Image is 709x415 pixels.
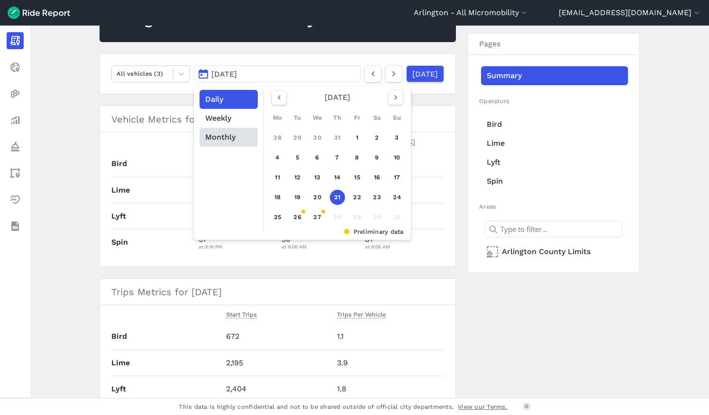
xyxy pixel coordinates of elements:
[199,242,274,251] div: at 9:16 PM
[337,309,386,320] button: Trips Per Vehicle
[7,191,24,208] a: Health
[559,7,701,18] button: [EMAIL_ADDRESS][DOMAIN_NAME]
[111,350,222,376] th: Lime
[481,153,628,172] a: Lyft
[282,234,357,251] div: 30
[310,110,325,125] div: We
[271,227,404,236] div: Preliminary data
[350,190,365,205] a: 22
[310,210,325,225] a: 27
[330,210,345,225] div: 28
[390,210,405,225] div: 31
[485,221,622,238] input: Type to filter...
[310,170,325,185] a: 13
[333,324,444,350] td: 1.1
[290,150,305,165] a: 5
[481,115,628,134] a: Bird
[370,150,385,165] a: 9
[200,90,258,109] button: Daily
[111,376,222,402] th: Lyft
[330,170,345,185] a: 14
[310,150,325,165] a: 6
[479,97,628,106] h2: Operators
[100,106,455,132] h3: Vehicle Metrics for [DATE]
[226,309,257,320] button: Start Trips
[111,177,195,203] th: Lime
[270,110,285,125] div: Mo
[365,234,445,251] div: 81
[370,110,385,125] div: Sa
[199,234,274,251] div: 51
[333,350,444,376] td: 3.9
[226,309,257,318] span: Start Trips
[406,65,444,82] a: [DATE]
[350,110,365,125] div: Fr
[370,130,385,145] a: 2
[7,165,24,182] a: Areas
[290,130,305,145] a: 29
[8,7,70,19] img: Ride Report
[270,130,285,145] a: 28
[310,190,325,205] a: 20
[350,130,365,145] a: 1
[390,110,405,125] div: Su
[194,65,361,82] button: [DATE]
[330,110,345,125] div: Th
[111,151,195,177] th: Bird
[270,170,285,185] a: 11
[350,170,365,185] a: 15
[7,138,24,155] a: Policy
[390,170,405,185] a: 17
[222,324,333,350] td: 672
[270,150,285,165] a: 4
[333,376,444,402] td: 1.8
[111,324,222,350] th: Bird
[458,402,508,411] a: View our Terms.
[270,210,285,225] a: 25
[310,130,325,145] a: 30
[365,242,445,251] div: at 9:06 AM
[481,134,628,153] a: Lime
[290,210,305,225] a: 26
[481,172,628,191] a: Spin
[270,190,285,205] a: 18
[350,150,365,165] a: 8
[290,170,305,185] a: 12
[111,203,195,229] th: Lyft
[414,7,529,18] button: Arlington - All Micromobility
[370,210,385,225] div: 30
[330,150,345,165] a: 7
[330,130,345,145] a: 31
[7,218,24,235] a: Datasets
[330,190,345,205] a: 21
[350,210,365,225] div: 29
[7,59,24,76] a: Realtime
[468,34,639,55] h3: Pages
[290,190,305,205] a: 19
[479,202,628,211] h2: Areas
[390,150,405,165] a: 10
[211,70,237,79] span: [DATE]
[481,242,628,261] a: Arlington County Limits
[290,110,305,125] div: Tu
[7,112,24,129] a: Analyze
[7,85,24,102] a: Heatmaps
[7,32,24,49] a: Report
[200,109,258,128] button: Weekly
[370,190,385,205] a: 23
[100,279,455,305] h3: Trips Metrics for [DATE]
[370,170,385,185] a: 16
[390,190,405,205] a: 24
[222,376,333,402] td: 2,404
[268,90,407,105] div: [DATE]
[337,309,386,318] span: Trips Per Vehicle
[222,350,333,376] td: 2,195
[282,242,357,251] div: at 9:06 AM
[481,66,628,85] a: Summary
[111,229,195,255] th: Spin
[390,130,405,145] a: 3
[200,128,258,147] button: Monthly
